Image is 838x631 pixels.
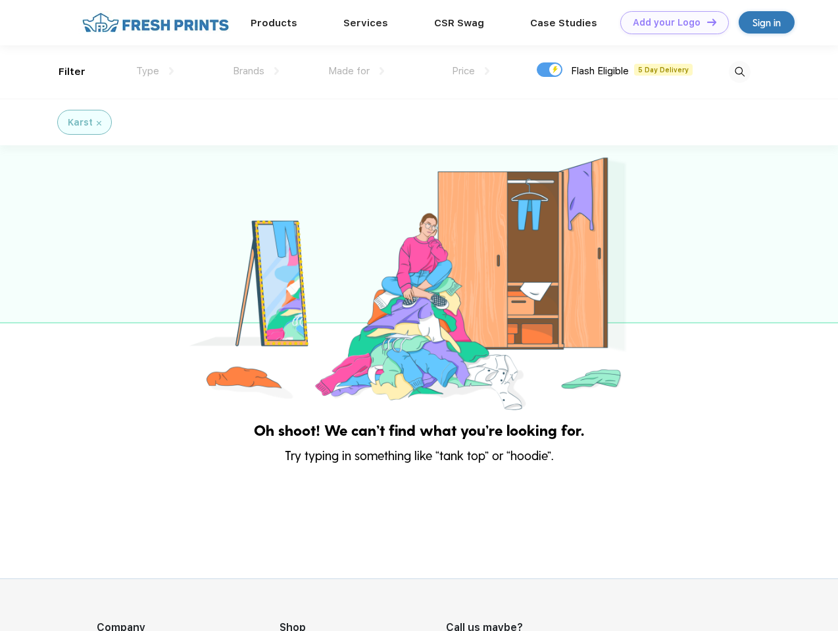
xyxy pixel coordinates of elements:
img: dropdown.png [274,67,279,75]
img: dropdown.png [485,67,489,75]
span: Made for [328,65,370,77]
div: Karst [68,116,93,129]
img: fo%20logo%202.webp [78,11,233,34]
span: 5 Day Delivery [634,64,693,76]
a: CSR Swag [434,17,484,29]
div: Add your Logo [633,17,701,28]
img: desktop_search.svg [729,61,751,83]
a: Products [251,17,297,29]
img: filter_cancel.svg [97,121,101,126]
img: dropdown.png [169,67,174,75]
a: Sign in [739,11,795,34]
span: Price [452,65,475,77]
div: Sign in [752,15,781,30]
a: Services [343,17,388,29]
div: Filter [59,64,86,80]
img: DT [707,18,716,26]
img: dropdown.png [380,67,384,75]
span: Brands [233,65,264,77]
span: Flash Eligible [571,65,629,77]
span: Type [136,65,159,77]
